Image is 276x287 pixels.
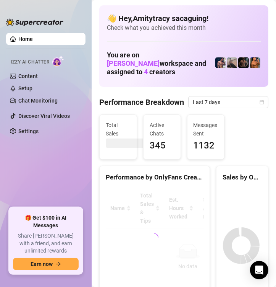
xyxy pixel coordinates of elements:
[18,73,38,79] a: Content
[260,100,264,104] span: calendar
[18,113,70,119] a: Discover Viral Videos
[31,261,53,267] span: Earn now
[227,57,237,68] img: LC
[107,13,261,24] h4: 👋 Hey, Amitytracy sacaguing !
[150,121,174,138] span: Active Chats
[150,233,159,241] span: loading
[223,172,262,183] div: Sales by OnlyFans Creator
[13,214,79,229] span: 🎁 Get $100 in AI Messages
[18,98,58,104] a: Chat Monitoring
[56,261,61,267] span: arrow-right
[106,121,131,138] span: Total Sales
[107,51,215,76] h1: You are on workspace and assigned to creators
[18,36,33,42] a: Home
[150,139,174,153] span: 345
[107,24,261,32] span: Check what you achieved this month
[11,59,49,66] span: Izzy AI Chatter
[52,55,64,67] img: AI Chatter
[18,85,32,91] a: Setup
[18,128,39,134] a: Settings
[250,261,268,279] div: Open Intercom Messenger
[144,68,148,76] span: 4
[215,57,226,68] img: Axel
[250,57,260,68] img: JG
[106,172,203,183] div: Performance by OnlyFans Creator
[194,121,218,138] span: Messages Sent
[13,232,79,255] span: Share [PERSON_NAME] with a friend, and earn unlimited rewards
[99,97,184,108] h4: Performance Breakdown
[193,96,264,108] span: Last 7 days
[107,59,160,67] span: [PERSON_NAME]
[6,18,63,26] img: logo-BBDzfeDw.svg
[13,258,79,270] button: Earn nowarrow-right
[238,57,249,68] img: Trent
[194,139,218,153] span: 1132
